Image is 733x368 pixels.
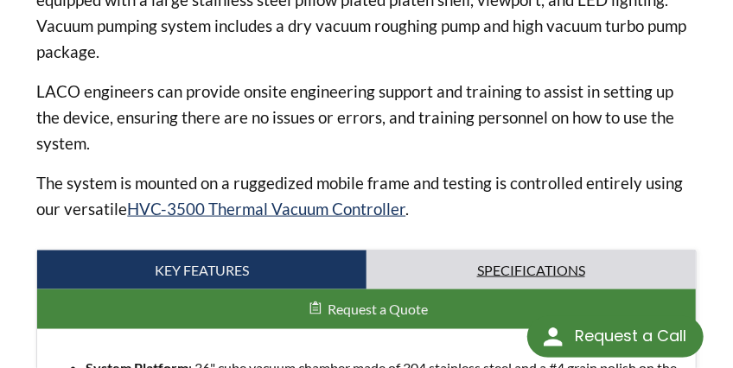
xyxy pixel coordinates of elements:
p: LACO engineers can provide onsite engineering support and training to assist in setting up the de... [36,79,696,156]
div: Request a Call [527,316,704,358]
button: Request a Quote [37,289,695,329]
img: round button [539,323,567,351]
p: The system is mounted on a ruggedized mobile frame and testing is controlled entirely using our v... [36,170,696,222]
span: Request a Quote [328,301,429,317]
a: Key Features [37,251,366,290]
a: HVC-3500 Thermal Vacuum Controller [127,199,405,219]
div: Request a Call [575,316,686,356]
a: Specifications [366,251,696,290]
